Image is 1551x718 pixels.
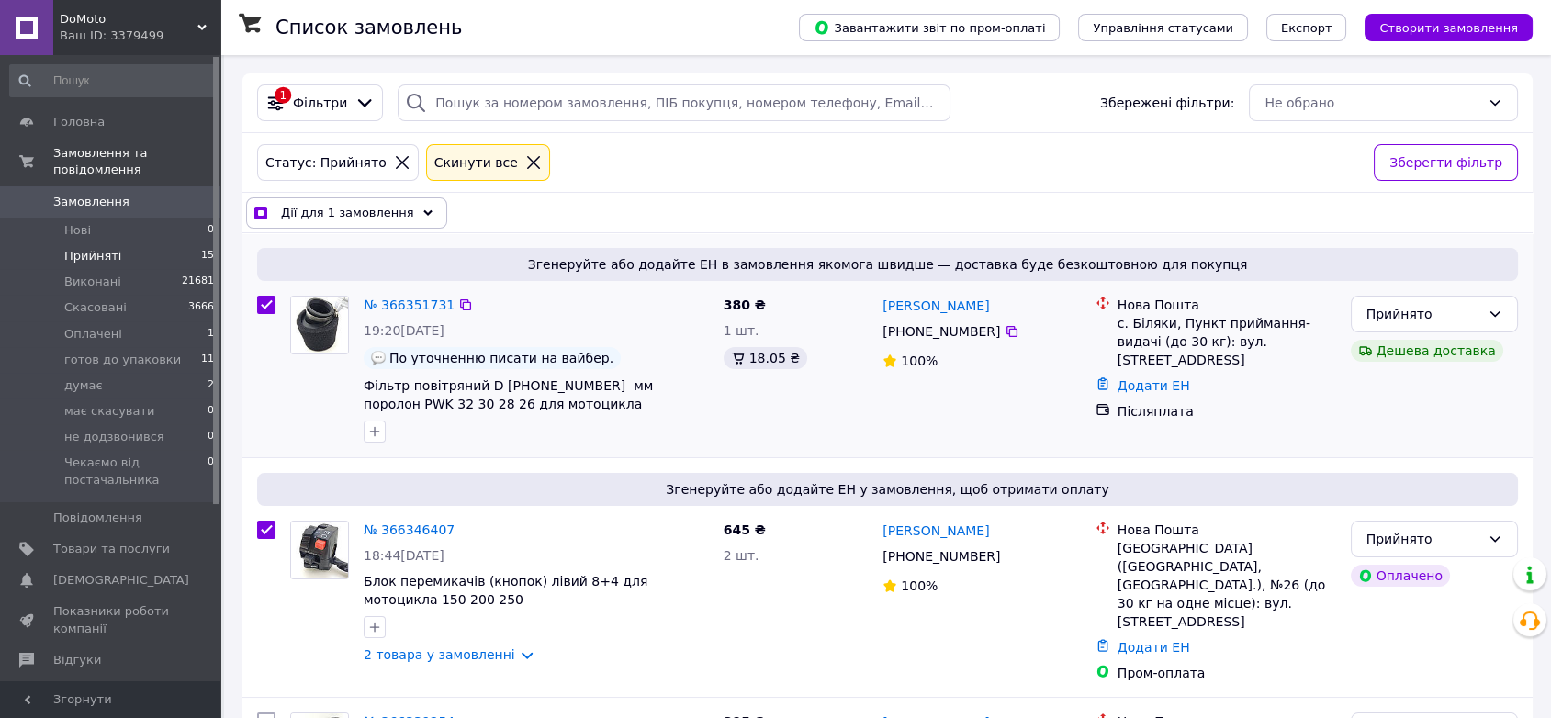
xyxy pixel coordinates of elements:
span: Нові [64,222,91,239]
span: Чекаємо від постачальника [64,454,208,488]
span: Фільтри [293,94,347,112]
button: Завантажити звіт по пром-оплаті [799,14,1060,41]
span: 645 ₴ [724,522,766,537]
div: Нова Пошта [1118,296,1336,314]
h1: Список замовлень [275,17,462,39]
div: Прийнято [1366,529,1480,549]
a: [PERSON_NAME] [882,297,989,315]
div: Не обрано [1264,93,1480,113]
span: не додзвонився [64,429,164,445]
span: Експорт [1281,21,1332,35]
div: Пром-оплата [1118,664,1336,682]
span: 100% [901,353,938,368]
span: Замовлення [53,194,129,210]
span: 100% [901,578,938,593]
div: с. Біляки, Пункт приймання-видачі (до 30 кг): вул. [STREET_ADDRESS] [1118,314,1336,369]
span: 11 [201,352,214,368]
span: 3666 [188,299,214,316]
div: 18.05 ₴ [724,347,807,369]
span: 18:44[DATE] [364,548,444,563]
span: DoMoto [60,11,197,28]
a: № 366351731 [364,297,455,312]
span: Прийняті [64,248,121,264]
img: Фото товару [291,522,348,578]
span: 0 [208,222,214,239]
span: Дії для 1 замовлення [281,204,414,222]
span: Управління статусами [1093,21,1233,35]
a: Додати ЕН [1118,640,1190,655]
span: 0 [208,454,214,488]
span: 21681 [182,274,214,290]
button: Експорт [1266,14,1347,41]
span: має скасувати [64,403,155,420]
a: 2 товара у замовленні [364,647,515,662]
span: Показники роботи компанії [53,603,170,636]
span: Оплачені [64,326,122,342]
span: Завантажити звіт по пром-оплаті [814,19,1045,36]
button: Створити замовлення [1365,14,1533,41]
span: Замовлення та повідомлення [53,145,220,178]
span: 19:20[DATE] [364,323,444,338]
span: По уточненню писати на вайбер. [389,351,613,365]
a: Фото товару [290,521,349,579]
div: [GEOGRAPHIC_DATA] ([GEOGRAPHIC_DATA], [GEOGRAPHIC_DATA].), №26 (до 30 кг на одне місце): вул. [ST... [1118,539,1336,631]
input: Пошук за номером замовлення, ПІБ покупця, номером телефону, Email, номером накладної [398,84,950,121]
img: :speech_balloon: [371,351,386,365]
button: Зберегти фільтр [1374,144,1518,181]
span: думає [64,377,103,394]
div: Прийнято [1366,304,1480,324]
span: Згенеруйте або додайте ЕН у замовлення, щоб отримати оплату [264,480,1511,499]
input: Пошук [9,64,216,97]
span: 0 [208,403,214,420]
a: [PERSON_NAME] [882,522,989,540]
a: Блок перемикачів (кнопок) лівий 8+4 для мотоцикла 150 200 250 [364,574,647,607]
span: 1 [208,326,214,342]
span: 15 [201,248,214,264]
span: [PHONE_NUMBER] [882,324,1000,339]
span: готов до упаковки [64,352,181,368]
span: Збережені фільтри: [1100,94,1234,112]
span: Зберегти фільтр [1389,152,1502,173]
a: Фото товару [290,296,349,354]
div: Післяплата [1118,402,1336,421]
span: Відгуки [53,652,101,668]
span: 380 ₴ [724,297,766,312]
a: Фільтр повітряний D [PHONE_NUMBER] мм поролон PWK 32 30 28 26 для мотоцикла квадроцикла ATV [364,378,653,430]
span: Виконані [64,274,121,290]
a: № 366346407 [364,522,455,537]
span: Товари та послуги [53,541,170,557]
span: 2 шт. [724,548,759,563]
img: Фото товару [291,297,348,353]
div: Статус: Прийнято [262,152,390,173]
span: 2 [208,377,214,394]
span: Повідомлення [53,510,142,526]
div: Ваш ID: 3379499 [60,28,220,44]
span: 0 [208,429,214,445]
span: Згенеруйте або додайте ЕН в замовлення якомога швидше — доставка буде безкоштовною для покупця [264,255,1511,274]
span: Скасовані [64,299,127,316]
a: Додати ЕН [1118,378,1190,393]
span: [PHONE_NUMBER] [882,549,1000,564]
div: Оплачено [1351,565,1450,587]
div: Дешева доставка [1351,340,1503,362]
span: [DEMOGRAPHIC_DATA] [53,572,189,589]
button: Управління статусами [1078,14,1248,41]
span: Головна [53,114,105,130]
div: Нова Пошта [1118,521,1336,539]
a: Створити замовлення [1346,19,1533,34]
span: 1 шт. [724,323,759,338]
div: Cкинути все [431,152,522,173]
span: Створити замовлення [1379,21,1518,35]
